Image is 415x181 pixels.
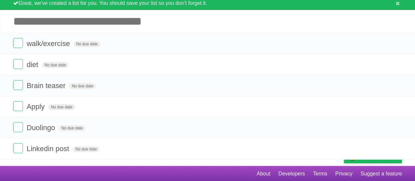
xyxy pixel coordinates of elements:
[358,151,399,163] span: Buy me a coffee
[13,59,23,69] label: Done
[27,39,72,48] span: walk/exercise
[27,60,40,69] span: diet
[73,41,100,47] span: No due date
[13,80,23,90] label: Done
[27,124,57,132] span: Duolingo
[69,83,96,89] span: No due date
[257,168,270,180] a: About
[335,168,352,180] a: Privacy
[13,101,23,111] label: Done
[27,81,67,90] span: Brain teaser
[59,125,85,131] span: No due date
[361,168,402,180] a: Suggest a feature
[313,168,327,180] a: Terms
[42,62,69,68] span: No due date
[13,143,23,153] label: Done
[13,122,23,132] label: Done
[27,102,46,111] span: Apply
[278,168,305,180] a: Developers
[27,145,71,153] span: Linkedin post
[48,104,75,110] span: No due date
[13,38,23,48] label: Done
[73,146,99,152] span: No due date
